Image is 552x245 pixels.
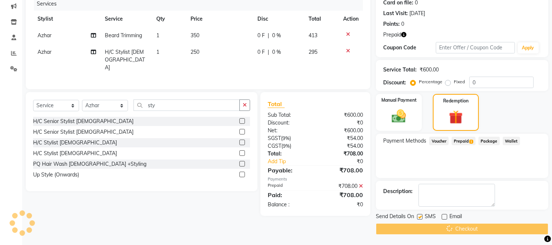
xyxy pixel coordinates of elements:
[316,201,369,209] div: ₹0
[262,158,324,165] a: Add Tip
[449,213,462,222] span: Email
[316,190,369,199] div: ₹708.00
[262,134,316,142] div: ( )
[268,32,269,39] span: |
[262,166,316,175] div: Payable:
[429,137,449,145] span: Voucher
[383,137,426,145] span: Payment Methods
[33,139,117,147] div: H/C Stylist [DEMOGRAPHIC_DATA]
[272,48,281,56] span: 0 %
[257,32,265,39] span: 0 F
[419,78,442,85] label: Percentage
[383,44,436,52] div: Coupon Code
[443,98,469,104] label: Redemption
[268,135,281,141] span: SGST
[186,11,253,27] th: Price
[257,48,265,56] span: 0 F
[316,111,369,119] div: ₹600.00
[316,182,369,190] div: ₹708.00
[409,10,425,17] div: [DATE]
[381,97,417,104] label: Manual Payment
[452,137,476,145] span: Prepaid
[262,111,316,119] div: Sub Total:
[282,135,289,141] span: 9%
[262,127,316,134] div: Net:
[339,11,363,27] th: Action
[518,42,539,53] button: Apply
[105,32,142,39] span: Beard Trimming
[383,66,417,74] div: Service Total:
[33,11,100,27] th: Stylist
[316,150,369,158] div: ₹708.00
[262,150,316,158] div: Total:
[33,171,79,179] div: Up Style (Onwards)
[268,176,363,182] div: Payments
[253,11,304,27] th: Disc
[268,143,281,149] span: CGST
[105,49,145,71] span: H/C Stylist [DEMOGRAPHIC_DATA]
[152,11,186,27] th: Qty
[316,127,369,134] div: ₹600.00
[33,128,133,136] div: H/C Senior Stylist [DEMOGRAPHIC_DATA]
[309,49,317,55] span: 295
[304,11,339,27] th: Total
[100,11,152,27] th: Service
[503,137,520,145] span: Wallet
[383,10,408,17] div: Last Visit:
[383,31,401,39] span: Prepaid
[33,118,133,125] div: H/C Senior Stylist [DEMOGRAPHIC_DATA]
[262,142,316,150] div: ( )
[401,20,404,28] div: 0
[454,78,465,85] label: Fixed
[262,190,316,199] div: Paid:
[272,32,281,39] span: 0 %
[190,49,199,55] span: 250
[425,213,436,222] span: SMS
[383,79,406,87] div: Discount:
[33,160,146,168] div: PQ Hair Wash [DEMOGRAPHIC_DATA] +Styling
[445,109,467,126] img: _gift.svg
[420,66,439,74] div: ₹600.00
[33,150,117,157] div: H/C Stylist [DEMOGRAPHIC_DATA]
[316,142,369,150] div: ₹54.00
[283,143,290,149] span: 9%
[316,166,369,175] div: ₹708.00
[324,158,369,165] div: ₹0
[376,213,414,222] span: Send Details On
[38,32,51,39] span: Azhar
[268,100,285,108] span: Total
[436,42,514,53] input: Enter Offer / Coupon Code
[383,20,400,28] div: Points:
[316,119,369,127] div: ₹0
[383,188,413,195] div: Description:
[190,32,199,39] span: 350
[478,137,500,145] span: Package
[262,182,316,190] div: Prepaid
[268,48,269,56] span: |
[156,32,159,39] span: 1
[262,201,316,209] div: Balance :
[469,140,473,144] span: 1
[133,99,240,111] input: Search or Scan
[316,134,369,142] div: ₹54.00
[156,49,159,55] span: 1
[38,49,51,55] span: Azhar
[387,108,410,125] img: _cash.svg
[309,32,317,39] span: 413
[262,119,316,127] div: Discount:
